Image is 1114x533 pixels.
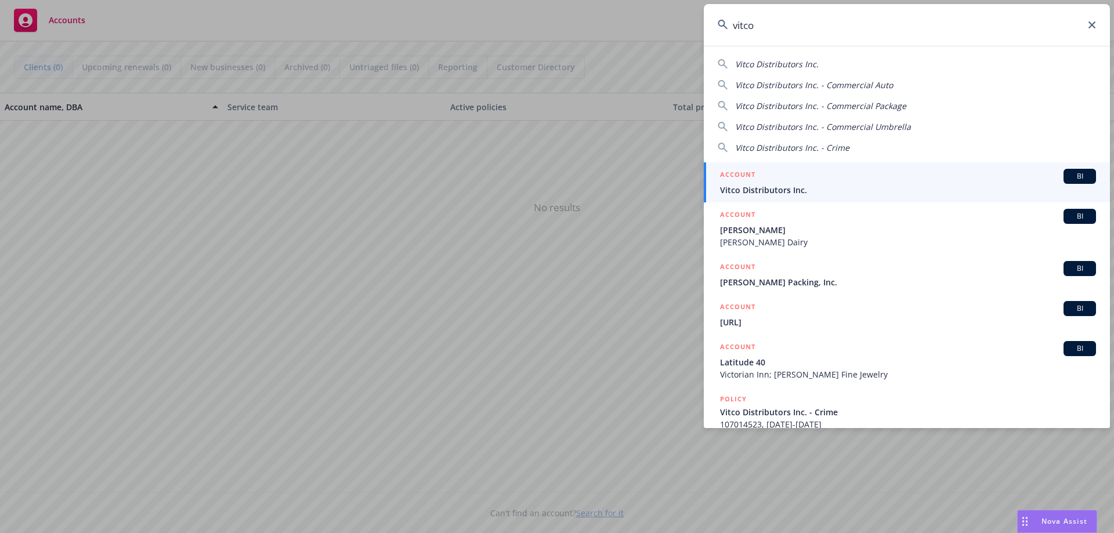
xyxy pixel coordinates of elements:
[720,368,1096,380] span: Victorian Inn; [PERSON_NAME] Fine Jewelry
[720,236,1096,248] span: [PERSON_NAME] Dairy
[735,79,893,90] span: Vitco Distributors Inc. - Commercial Auto
[720,184,1096,196] span: Vitco Distributors Inc.
[735,59,819,70] span: Vitco Distributors Inc.
[720,341,755,355] h5: ACCOUNT
[720,418,1096,430] span: 107014523, [DATE]-[DATE]
[704,387,1110,437] a: POLICYVitco Distributors Inc. - Crime107014523, [DATE]-[DATE]
[720,169,755,183] h5: ACCOUNT
[704,162,1110,202] a: ACCOUNTBIVitco Distributors Inc.
[704,335,1110,387] a: ACCOUNTBILatitude 40Victorian Inn; [PERSON_NAME] Fine Jewelry
[720,224,1096,236] span: [PERSON_NAME]
[1068,343,1091,354] span: BI
[1068,263,1091,274] span: BI
[720,261,755,275] h5: ACCOUNT
[720,316,1096,328] span: [URL]
[720,356,1096,368] span: Latitude 40
[735,142,849,153] span: Vitco Distributors Inc. - Crime
[1018,510,1032,532] div: Drag to move
[720,393,747,405] h5: POLICY
[1017,510,1097,533] button: Nova Assist
[735,100,906,111] span: Vitco Distributors Inc. - Commercial Package
[704,255,1110,295] a: ACCOUNTBI[PERSON_NAME] Packing, Inc.
[704,4,1110,46] input: Search...
[1068,171,1091,182] span: BI
[704,295,1110,335] a: ACCOUNTBI[URL]
[720,406,1096,418] span: Vitco Distributors Inc. - Crime
[720,209,755,223] h5: ACCOUNT
[735,121,911,132] span: Vitco Distributors Inc. - Commercial Umbrella
[704,202,1110,255] a: ACCOUNTBI[PERSON_NAME][PERSON_NAME] Dairy
[1041,516,1087,526] span: Nova Assist
[720,301,755,315] h5: ACCOUNT
[1068,303,1091,314] span: BI
[720,276,1096,288] span: [PERSON_NAME] Packing, Inc.
[1068,211,1091,222] span: BI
